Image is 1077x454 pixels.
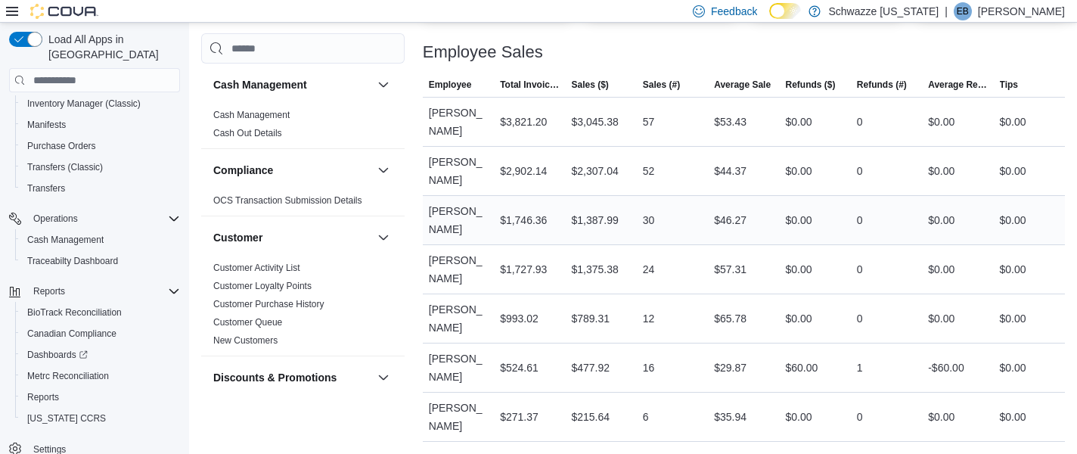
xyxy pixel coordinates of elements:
span: Traceabilty Dashboard [27,255,118,267]
img: Cova [30,4,98,19]
div: $1,387.99 [571,211,618,229]
span: Dashboards [27,349,88,361]
span: Manifests [21,116,180,134]
a: [US_STATE] CCRS [21,409,112,428]
h3: Compliance [213,163,273,178]
a: Customer Activity List [213,263,300,273]
span: Canadian Compliance [27,328,116,340]
span: Transfers (Classic) [27,161,103,173]
button: Reports [27,282,71,300]
button: Transfers [15,178,186,199]
div: 30 [643,211,655,229]
div: -$60.00 [928,359,964,377]
span: Refunds ($) [786,79,836,91]
span: EB [957,2,969,20]
button: Cash Management [15,229,186,250]
button: Cash Management [374,76,393,94]
div: 57 [643,113,655,131]
div: $0.00 [1000,162,1026,180]
span: Average Refund [928,79,987,91]
div: Emily Bunny [954,2,972,20]
div: $0.00 [786,162,812,180]
span: Inventory Manager (Classic) [21,95,180,113]
a: Transfers [21,179,71,197]
input: Dark Mode [769,3,801,19]
div: [PERSON_NAME] [423,147,494,195]
span: Purchase Orders [27,140,96,152]
span: Dashboards [21,346,180,364]
p: Schwazze [US_STATE] [828,2,939,20]
span: Metrc Reconciliation [27,370,109,382]
button: Reports [15,387,186,408]
span: Tips [1000,79,1018,91]
button: Inventory Manager (Classic) [15,93,186,114]
button: Cash Management [213,77,371,92]
div: 1 [857,359,863,377]
button: Compliance [374,161,393,179]
h3: Discounts & Promotions [213,370,337,385]
button: Compliance [213,163,371,178]
button: Metrc Reconciliation [15,365,186,387]
span: BioTrack Reconciliation [27,306,122,319]
div: $0.00 [786,408,812,426]
div: 12 [643,309,655,328]
div: [PERSON_NAME] [423,196,494,244]
div: $35.94 [714,408,746,426]
a: Cash Management [213,110,290,120]
span: Load All Apps in [GEOGRAPHIC_DATA] [42,32,180,62]
div: $0.00 [786,211,812,229]
div: $0.00 [1000,260,1026,278]
div: 24 [643,260,655,278]
a: Transfers (Classic) [21,158,109,176]
span: Refunds (#) [857,79,907,91]
button: Manifests [15,114,186,135]
div: [PERSON_NAME] [423,245,494,294]
h3: Customer [213,230,262,245]
div: $2,902.14 [500,162,547,180]
span: Reports [27,391,59,403]
button: Traceabilty Dashboard [15,250,186,272]
div: 0 [857,260,863,278]
button: Canadian Compliance [15,323,186,344]
a: Canadian Compliance [21,325,123,343]
p: [PERSON_NAME] [978,2,1065,20]
a: Cash Out Details [213,128,282,138]
div: $271.37 [500,408,538,426]
span: Purchase Orders [21,137,180,155]
a: Customer Loyalty Points [213,281,312,291]
span: Reports [21,388,180,406]
div: 16 [643,359,655,377]
div: Customer [201,259,405,356]
div: $53.43 [714,113,746,131]
div: 0 [857,408,863,426]
span: Operations [33,213,78,225]
span: Canadian Compliance [21,325,180,343]
div: $524.61 [500,359,538,377]
div: $477.92 [571,359,610,377]
div: $1,727.93 [500,260,547,278]
a: Traceabilty Dashboard [21,252,124,270]
button: Customer [213,230,371,245]
div: [PERSON_NAME] [423,294,494,343]
span: Employee [429,79,472,91]
a: OCS Transaction Submission Details [213,195,362,206]
span: Washington CCRS [21,409,180,428]
div: $57.31 [714,260,746,278]
span: [US_STATE] CCRS [27,412,106,424]
a: Manifests [21,116,72,134]
a: Dashboards [15,344,186,365]
div: $3,821.20 [500,113,547,131]
div: $0.00 [1000,359,1026,377]
div: $0.00 [786,113,812,131]
div: $44.37 [714,162,746,180]
button: Transfers (Classic) [15,157,186,178]
div: $993.02 [500,309,538,328]
div: $1,746.36 [500,211,547,229]
div: $1,375.38 [571,260,618,278]
div: $0.00 [1000,211,1026,229]
button: BioTrack Reconciliation [15,302,186,323]
div: $0.00 [928,408,954,426]
div: $2,307.04 [571,162,618,180]
span: Inventory Manager (Classic) [27,98,141,110]
div: $65.78 [714,309,746,328]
